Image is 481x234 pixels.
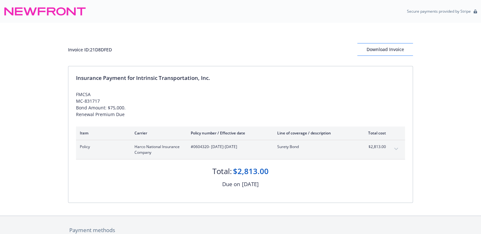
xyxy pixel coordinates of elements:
div: Due on [222,180,240,188]
div: Policy number / Effective date [191,130,267,136]
div: $2,813.00 [233,166,269,177]
span: $2,813.00 [362,144,386,150]
span: Policy [80,144,124,150]
div: PolicyHarco National Insurance Company#0604320- [DATE]-[DATE]Surety Bond$2,813.00expand content [76,140,405,159]
span: Harco National Insurance Company [134,144,181,155]
div: Item [80,130,124,136]
div: Carrier [134,130,181,136]
div: FMCSA MC-831717 Bond Amount: $75,000. Renewal Premium Due [76,91,405,118]
p: Secure payments provided by Stripe [407,9,471,14]
div: Line of coverage / description [277,130,352,136]
div: Insurance Payment for Intrinsic Transportation, Inc. [76,74,405,82]
button: Download Invoice [357,43,413,56]
span: #0604320 - [DATE]-[DATE] [191,144,267,150]
div: Total cost [362,130,386,136]
div: Invoice ID: 21D8DFED [68,46,112,53]
span: Surety Bond [277,144,352,150]
div: Total: [212,166,232,177]
div: Download Invoice [357,43,413,55]
div: [DATE] [242,180,259,188]
button: expand content [391,144,401,154]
